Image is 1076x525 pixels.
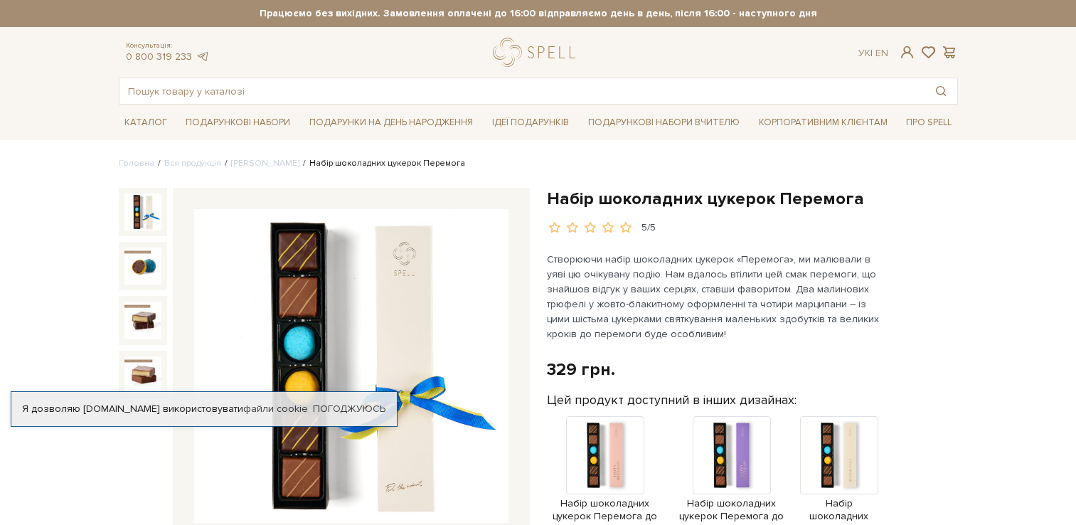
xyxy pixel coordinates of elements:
[124,302,161,339] img: Набір шоколадних цукерок Перемога
[800,416,878,494] img: Продукт
[304,112,479,134] a: Подарунки на День народження
[566,416,644,494] img: Продукт
[900,112,957,134] a: Про Spell
[231,158,299,169] a: [PERSON_NAME]
[119,7,958,20] strong: Працюємо без вихідних. Замовлення оплачені до 16:00 відправляємо день в день, після 16:00 - насту...
[925,78,957,104] button: Пошук товару у каталозі
[313,403,385,415] a: Погоджуюсь
[870,47,873,59] span: |
[119,78,925,104] input: Пошук товару у каталозі
[547,359,615,381] div: 329 грн.
[164,158,221,169] a: Вся продукція
[126,41,210,51] span: Консультація:
[243,403,308,415] a: файли cookie
[119,158,154,169] a: Головна
[547,188,958,210] h1: Набір шоколадних цукерок Перемога
[486,112,575,134] a: Ідеї подарунків
[875,47,888,59] a: En
[299,157,465,170] li: Набір шоколадних цукерок Перемога
[547,392,797,408] label: Цей продукт доступний в інших дизайнах:
[693,416,771,494] img: Продукт
[124,356,161,393] img: Набір шоколадних цукерок Перемога
[124,193,161,230] img: Набір шоколадних цукерок Перемога
[582,110,745,134] a: Подарункові набори Вчителю
[180,112,296,134] a: Подарункові набори
[126,51,192,63] a: 0 800 319 233
[641,221,656,235] div: 5/5
[194,209,508,524] img: Набір шоколадних цукерок Перемога
[753,112,893,134] a: Корпоративним клієнтам
[119,112,173,134] a: Каталог
[124,248,161,285] img: Набір шоколадних цукерок Перемога
[858,47,888,60] div: Ук
[493,38,582,67] a: logo
[11,403,397,415] div: Я дозволяю [DOMAIN_NAME] використовувати
[196,51,210,63] a: telegram
[547,252,880,341] p: Створюючи набір шоколадних цукерок «Перемога», ми малювали в уяві цю очікувану подію. Нам вдалось...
